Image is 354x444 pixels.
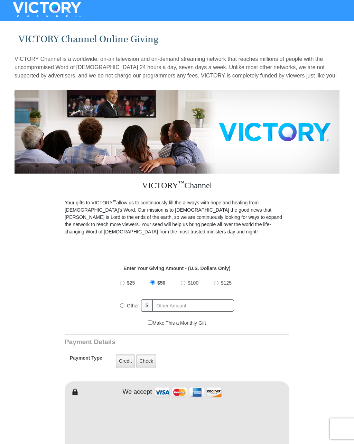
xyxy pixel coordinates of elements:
[141,299,153,312] span: $
[178,179,185,186] sup: ™
[4,2,90,17] img: VICTORYTHON - VICTORY Channel
[15,55,339,80] p: VICTORY Channel is a worldwide, on-air television and on-demand streaming network that reaches mi...
[148,320,206,327] label: Make This a Monthly Gift
[123,388,152,396] h4: We accept
[65,199,289,235] p: Your gifts to VICTORY allow us to continuously fill the airways with hope and healing from [DEMOG...
[157,280,165,286] span: $50
[136,354,156,368] label: Check
[113,199,117,203] sup: ™
[18,34,336,45] h1: VICTORY Channel Online Giving
[127,303,139,308] span: Other
[221,280,232,286] span: $125
[123,266,230,271] strong: Enter Your Giving Amount - (U.S. Dollars Only)
[153,385,223,400] img: credit cards accepted
[116,354,135,368] label: Credit
[188,280,198,286] span: $100
[65,174,289,199] h3: VICTORY Channel
[127,280,135,286] span: $25
[70,355,102,364] h5: Payment Type
[152,299,234,312] input: Other Amount
[65,338,241,346] h3: Payment Details
[148,320,152,325] input: Make This a Monthly Gift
